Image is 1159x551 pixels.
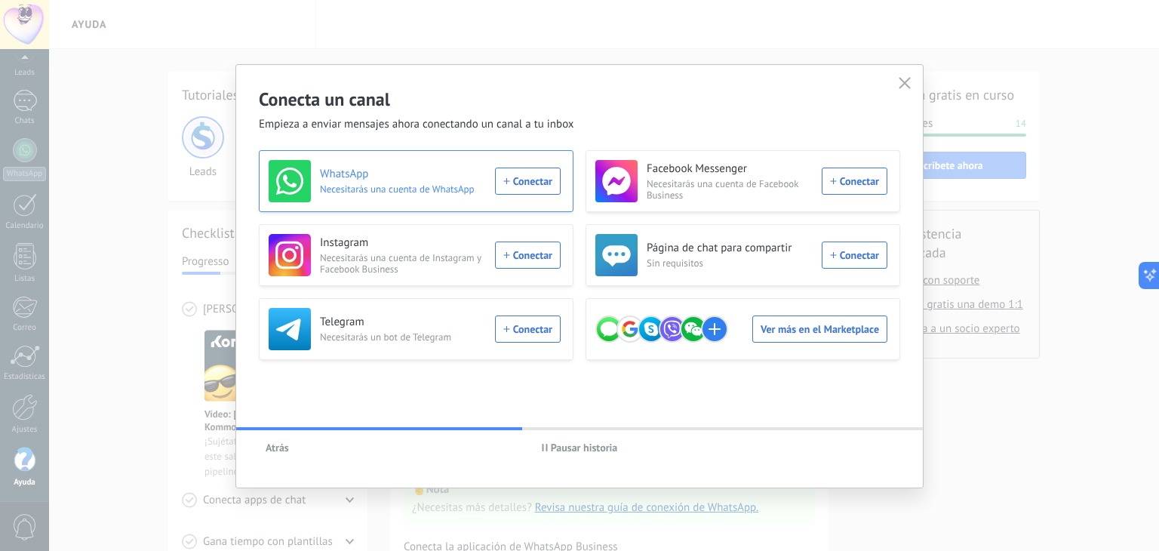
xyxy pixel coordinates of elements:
button: Pausar historia [535,436,625,459]
span: Atrás [266,442,289,453]
span: Empieza a enviar mensajes ahora conectando un canal a tu inbox [259,117,574,132]
span: Necesitarás una cuenta de Facebook Business [647,178,813,201]
h3: Página de chat para compartir [647,241,813,256]
span: Necesitarás un bot de Telegram [320,331,486,343]
span: Necesitarás una cuenta de WhatsApp [320,183,486,195]
h3: Telegram [320,315,486,330]
h2: Conecta un canal [259,88,900,111]
h3: Instagram [320,235,486,251]
h3: WhatsApp [320,167,486,182]
span: Pausar historia [551,442,618,453]
span: Sin requisitos [647,257,813,269]
span: Necesitarás una cuenta de Instagram y Facebook Business [320,252,486,275]
h3: Facebook Messenger [647,162,813,177]
button: Atrás [259,436,296,459]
